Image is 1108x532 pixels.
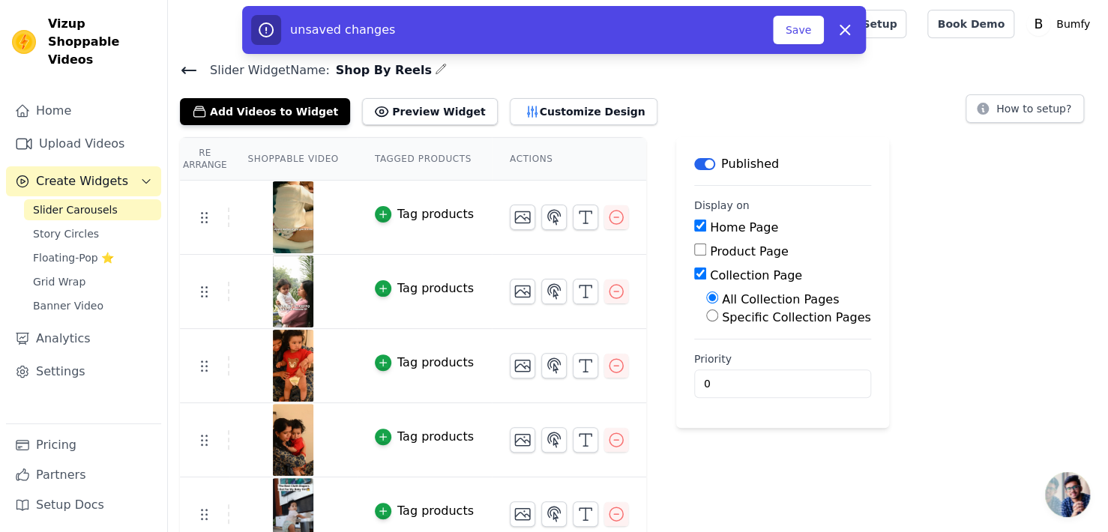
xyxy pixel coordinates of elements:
[375,205,474,223] button: Tag products
[229,138,356,181] th: Shoppable Video
[272,330,314,402] img: vizup-images-9582.jpg
[6,129,161,159] a: Upload Videos
[710,268,802,282] label: Collection Page
[492,138,646,181] th: Actions
[272,256,314,327] img: vizup-images-5e5d.jpg
[375,502,474,520] button: Tag products
[33,298,103,313] span: Banner Video
[722,310,871,324] label: Specific Collection Pages
[375,428,474,446] button: Tag products
[510,501,535,527] button: Change Thumbnail
[397,205,474,223] div: Tag products
[375,354,474,372] button: Tag products
[397,279,474,297] div: Tag products
[510,98,657,125] button: Customize Design
[24,271,161,292] a: Grid Wrap
[330,61,432,79] span: Shop By Reels
[362,98,497,125] button: Preview Widget
[510,205,535,230] button: Change Thumbnail
[510,353,535,378] button: Change Thumbnail
[710,244,789,259] label: Product Page
[33,250,114,265] span: Floating-Pop ⭐
[33,202,118,217] span: Slider Carousels
[773,16,824,44] button: Save
[510,427,535,453] button: Change Thumbnail
[36,172,128,190] span: Create Widgets
[966,105,1084,119] a: How to setup?
[6,324,161,354] a: Analytics
[397,428,474,446] div: Tag products
[24,199,161,220] a: Slider Carousels
[33,226,99,241] span: Story Circles
[33,274,85,289] span: Grid Wrap
[722,292,839,306] label: All Collection Pages
[397,354,474,372] div: Tag products
[6,430,161,460] a: Pricing
[180,138,229,181] th: Re Arrange
[375,279,474,297] button: Tag products
[694,198,750,213] legend: Display on
[6,357,161,387] a: Settings
[6,490,161,520] a: Setup Docs
[6,166,161,196] button: Create Widgets
[357,138,492,181] th: Tagged Products
[1045,472,1090,517] a: Open chat
[272,181,314,253] img: vizup-images-b77f.jpg
[721,155,779,173] p: Published
[198,61,330,79] span: Slider Widget Name:
[6,460,161,490] a: Partners
[24,223,161,244] a: Story Circles
[510,279,535,304] button: Change Thumbnail
[694,351,871,366] label: Priority
[290,22,395,37] span: unsaved changes
[24,247,161,268] a: Floating-Pop ⭐
[397,502,474,520] div: Tag products
[6,96,161,126] a: Home
[180,98,350,125] button: Add Videos to Widget
[24,295,161,316] a: Banner Video
[435,60,447,80] div: Edit Name
[272,404,314,476] img: vizup-images-907b.jpg
[966,94,1084,123] button: How to setup?
[710,220,778,235] label: Home Page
